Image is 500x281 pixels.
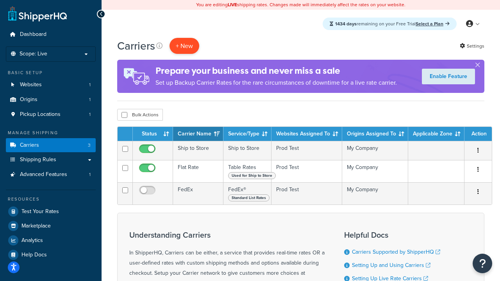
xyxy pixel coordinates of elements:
[223,127,271,141] th: Service/Type: activate to sort column ascending
[228,1,237,8] b: LIVE
[6,153,96,167] a: Shipping Rules
[88,142,91,149] span: 3
[6,78,96,92] a: Websites 1
[6,233,96,247] a: Analytics
[20,171,67,178] span: Advanced Features
[352,261,430,269] a: Setting Up and Using Carriers
[133,127,173,141] th: Status: activate to sort column ascending
[173,141,223,160] td: Ship to Store
[6,205,96,219] a: Test Your Rates
[6,138,96,153] a: Carriers 3
[173,182,223,205] td: FedEx
[408,127,464,141] th: Applicable Zone: activate to sort column ascending
[129,231,325,239] h3: Understanding Carriers
[21,252,47,258] span: Help Docs
[170,38,199,54] button: + New
[6,138,96,153] li: Carriers
[20,111,61,118] span: Pickup Locations
[6,69,96,76] div: Basic Setup
[89,82,91,88] span: 1
[228,172,276,179] span: Used for Ship to Store
[20,157,56,163] span: Shipping Rules
[89,111,91,118] span: 1
[271,127,342,141] th: Websites Assigned To: activate to sort column ascending
[342,141,408,160] td: My Company
[352,248,440,256] a: Carriers Supported by ShipperHQ
[21,208,59,215] span: Test Your Rates
[342,182,408,205] td: My Company
[89,96,91,103] span: 1
[6,27,96,42] a: Dashboard
[6,196,96,203] div: Resources
[271,160,342,182] td: Prod Test
[223,141,271,160] td: Ship to Store
[20,51,47,57] span: Scope: Live
[6,107,96,122] li: Pickup Locations
[173,127,223,141] th: Carrier Name: activate to sort column ascending
[117,38,155,53] h1: Carriers
[422,69,475,84] a: Enable Feature
[323,18,457,30] div: remaining on your Free Trial
[6,78,96,92] li: Websites
[89,171,91,178] span: 1
[473,254,492,273] button: Open Resource Center
[6,107,96,122] a: Pickup Locations 1
[20,96,37,103] span: Origins
[21,237,43,244] span: Analytics
[228,194,270,201] span: Standard List Rates
[6,92,96,107] a: Origins 1
[6,219,96,233] a: Marketplace
[6,130,96,136] div: Manage Shipping
[20,31,46,38] span: Dashboard
[6,92,96,107] li: Origins
[271,141,342,160] td: Prod Test
[223,182,271,205] td: FedEx®
[416,20,450,27] a: Select a Plan
[6,167,96,182] li: Advanced Features
[21,223,51,229] span: Marketplace
[6,248,96,262] a: Help Docs
[271,182,342,205] td: Prod Test
[117,60,155,93] img: ad-rules-rateshop-fe6ec290ccb7230408bd80ed9643f0289d75e0ffd9eb532fc0e269fcd187b520.png
[173,160,223,182] td: Flat Rate
[460,41,484,52] a: Settings
[342,160,408,182] td: My Company
[344,231,446,239] h3: Helpful Docs
[155,77,397,88] p: Set up Backup Carrier Rates for the rare circumstances of downtime for a live rate carrier.
[223,160,271,182] td: Table Rates
[117,109,163,121] button: Bulk Actions
[8,6,67,21] a: ShipperHQ Home
[464,127,492,141] th: Action
[342,127,408,141] th: Origins Assigned To: activate to sort column ascending
[20,82,42,88] span: Websites
[20,142,39,149] span: Carriers
[155,64,397,77] h4: Prepare your business and never miss a sale
[6,167,96,182] a: Advanced Features 1
[335,20,357,27] strong: 1434 days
